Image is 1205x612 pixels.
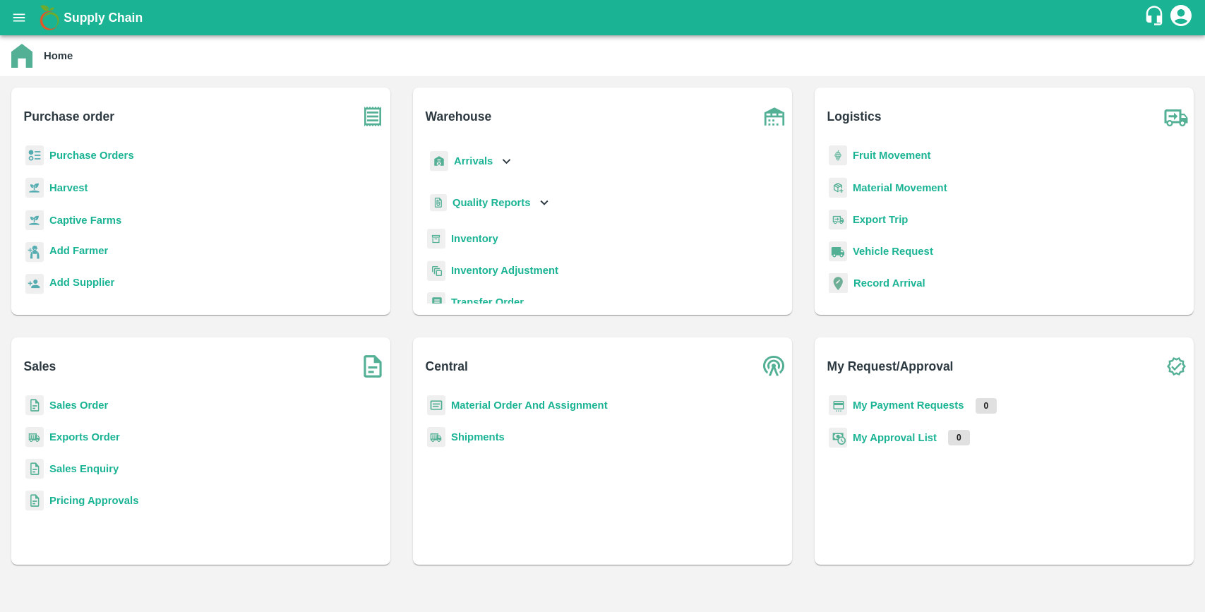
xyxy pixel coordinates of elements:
[451,233,498,244] a: Inventory
[49,215,121,226] a: Captive Farms
[24,107,114,126] b: Purchase order
[757,349,792,384] img: central
[757,99,792,134] img: warehouse
[49,495,138,506] a: Pricing Approvals
[853,277,925,289] a: Record Arrival
[25,210,44,231] img: harvest
[355,349,390,384] img: soSales
[49,243,108,262] a: Add Farmer
[11,44,32,68] img: home
[853,214,908,225] a: Export Trip
[25,395,44,416] img: sales
[829,395,847,416] img: payment
[452,197,531,208] b: Quality Reports
[64,11,143,25] b: Supply Chain
[49,245,108,256] b: Add Farmer
[827,107,882,126] b: Logistics
[853,246,933,257] a: Vehicle Request
[451,265,558,276] a: Inventory Adjustment
[430,151,448,172] img: whArrival
[454,155,493,167] b: Arrivals
[427,188,552,217] div: Quality Reports
[853,400,964,411] a: My Payment Requests
[829,273,848,293] img: recordArrival
[35,4,64,32] img: logo
[355,99,390,134] img: purchase
[451,296,524,308] a: Transfer Order
[1158,99,1194,134] img: truck
[853,150,931,161] a: Fruit Movement
[49,431,120,443] a: Exports Order
[25,242,44,263] img: farmer
[853,432,937,443] a: My Approval List
[427,260,445,281] img: inventory
[829,145,847,166] img: fruit
[426,356,468,376] b: Central
[3,1,35,34] button: open drawer
[948,430,970,445] p: 0
[64,8,1144,28] a: Supply Chain
[829,177,847,198] img: material
[1158,349,1194,384] img: check
[25,491,44,511] img: sales
[25,274,44,294] img: supplier
[430,194,447,212] img: qualityReport
[427,145,515,177] div: Arrivals
[49,182,88,193] a: Harvest
[427,292,445,313] img: whTransfer
[25,177,44,198] img: harvest
[829,427,847,448] img: approval
[426,107,492,126] b: Warehouse
[49,275,114,294] a: Add Supplier
[829,241,847,262] img: vehicle
[976,398,997,414] p: 0
[49,463,119,474] a: Sales Enquiry
[49,400,108,411] a: Sales Order
[1168,3,1194,32] div: account of current user
[427,229,445,249] img: whInventory
[451,431,505,443] a: Shipments
[427,395,445,416] img: centralMaterial
[829,210,847,230] img: delivery
[25,427,44,448] img: shipments
[49,150,134,161] a: Purchase Orders
[853,182,947,193] a: Material Movement
[24,356,56,376] b: Sales
[25,459,44,479] img: sales
[44,50,73,61] b: Home
[49,277,114,288] b: Add Supplier
[427,427,445,448] img: shipments
[827,356,954,376] b: My Request/Approval
[25,145,44,166] img: reciept
[1144,5,1168,30] div: customer-support
[451,400,608,411] a: Material Order And Assignment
